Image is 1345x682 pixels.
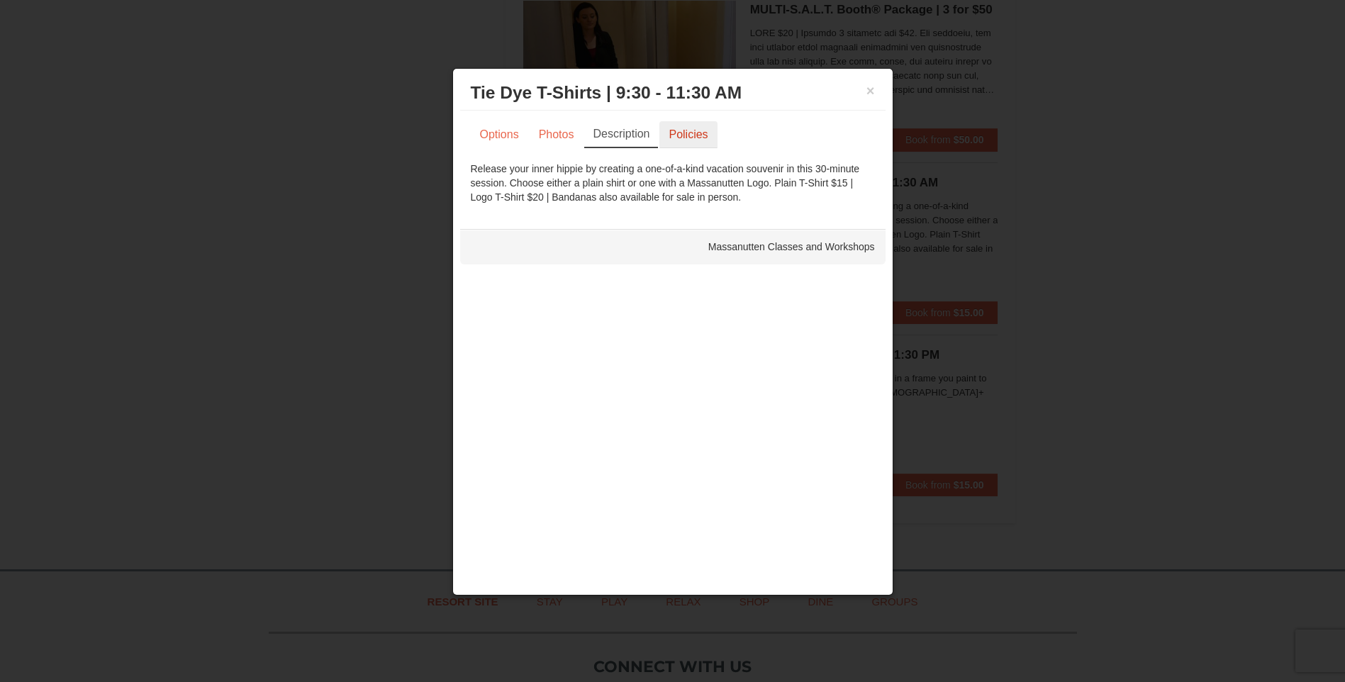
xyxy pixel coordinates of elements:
[530,121,584,148] a: Photos
[471,82,875,104] h3: Tie Dye T-Shirts | 9:30 - 11:30 AM
[460,229,886,264] div: Massanutten Classes and Workshops
[659,121,717,148] a: Policies
[471,162,875,204] div: Release your inner hippie by creating a one-of-a-kind vacation souvenir in this 30-minute session...
[584,121,658,148] a: Description
[866,84,875,98] button: ×
[471,121,528,148] a: Options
